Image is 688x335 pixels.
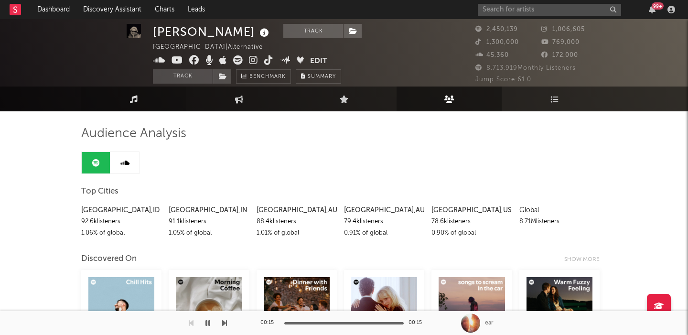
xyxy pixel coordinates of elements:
[431,216,512,227] div: 78.6k listeners
[519,205,600,216] div: Global
[649,6,656,13] button: 99+
[81,253,137,265] div: Discovered On
[81,186,118,197] span: Top Cities
[541,52,578,58] span: 172,000
[81,216,161,227] div: 92.6k listeners
[485,319,494,327] div: ear
[310,55,327,67] button: Edit
[81,128,186,140] span: Audience Analysis
[283,24,343,38] button: Track
[296,69,341,84] button: Summary
[169,216,249,227] div: 91.1k listeners
[257,205,337,216] div: [GEOGRAPHIC_DATA] , AU
[260,317,279,329] div: 00:15
[475,76,531,83] span: Jump Score: 61.0
[153,69,213,84] button: Track
[541,26,585,32] span: 1,006,605
[475,26,518,32] span: 2,450,139
[475,52,509,58] span: 45,360
[431,205,512,216] div: [GEOGRAPHIC_DATA] , US
[153,42,274,53] div: [GEOGRAPHIC_DATA] | Alternative
[308,74,336,79] span: Summary
[475,39,519,45] span: 1,300,000
[519,216,600,227] div: 8.71M listeners
[408,317,428,329] div: 00:15
[81,205,161,216] div: [GEOGRAPHIC_DATA] , ID
[478,4,621,16] input: Search for artists
[344,216,424,227] div: 79.4k listeners
[236,69,291,84] a: Benchmark
[153,24,271,40] div: [PERSON_NAME]
[344,227,424,239] div: 0.91 % of global
[249,71,286,83] span: Benchmark
[169,205,249,216] div: [GEOGRAPHIC_DATA] , IN
[652,2,664,10] div: 99 +
[564,254,607,265] div: Show more
[541,39,580,45] span: 769,000
[344,205,424,216] div: [GEOGRAPHIC_DATA] , AU
[81,227,161,239] div: 1.06 % of global
[475,65,576,71] span: 8,713,919 Monthly Listeners
[169,227,249,239] div: 1.05 % of global
[257,227,337,239] div: 1.01 % of global
[257,216,337,227] div: 88.4k listeners
[431,227,512,239] div: 0.90 % of global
